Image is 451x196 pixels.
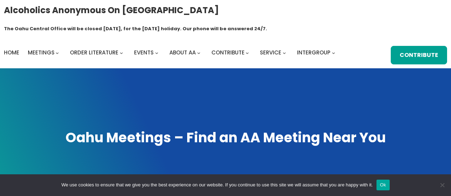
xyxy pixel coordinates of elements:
[155,51,158,54] button: Events submenu
[297,49,330,56] span: Intergroup
[134,49,154,56] span: Events
[4,49,19,56] span: Home
[120,51,123,54] button: Order Literature submenu
[283,51,286,54] button: Service submenu
[211,48,245,58] a: Contribute
[169,48,196,58] a: About AA
[439,181,446,189] span: No
[260,48,281,58] a: Service
[4,48,19,58] a: Home
[134,48,154,58] a: Events
[28,48,55,58] a: Meetings
[4,48,338,58] nav: Intergroup
[211,49,245,56] span: Contribute
[61,181,373,189] span: We use cookies to ensure that we give you the best experience on our website. If you continue to ...
[332,51,335,54] button: Intergroup submenu
[4,2,219,18] a: Alcoholics Anonymous on [GEOGRAPHIC_DATA]
[56,51,59,54] button: Meetings submenu
[4,25,267,32] h1: The Oahu Central Office will be closed [DATE], for the [DATE] holiday. Our phone will be answered...
[70,49,118,56] span: Order Literature
[7,128,444,147] h1: Oahu Meetings – Find an AA Meeting Near You
[28,49,55,56] span: Meetings
[169,49,196,56] span: About AA
[297,48,330,58] a: Intergroup
[197,51,200,54] button: About AA submenu
[260,49,281,56] span: Service
[391,46,447,64] a: Contribute
[376,180,390,190] button: Ok
[246,51,249,54] button: Contribute submenu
